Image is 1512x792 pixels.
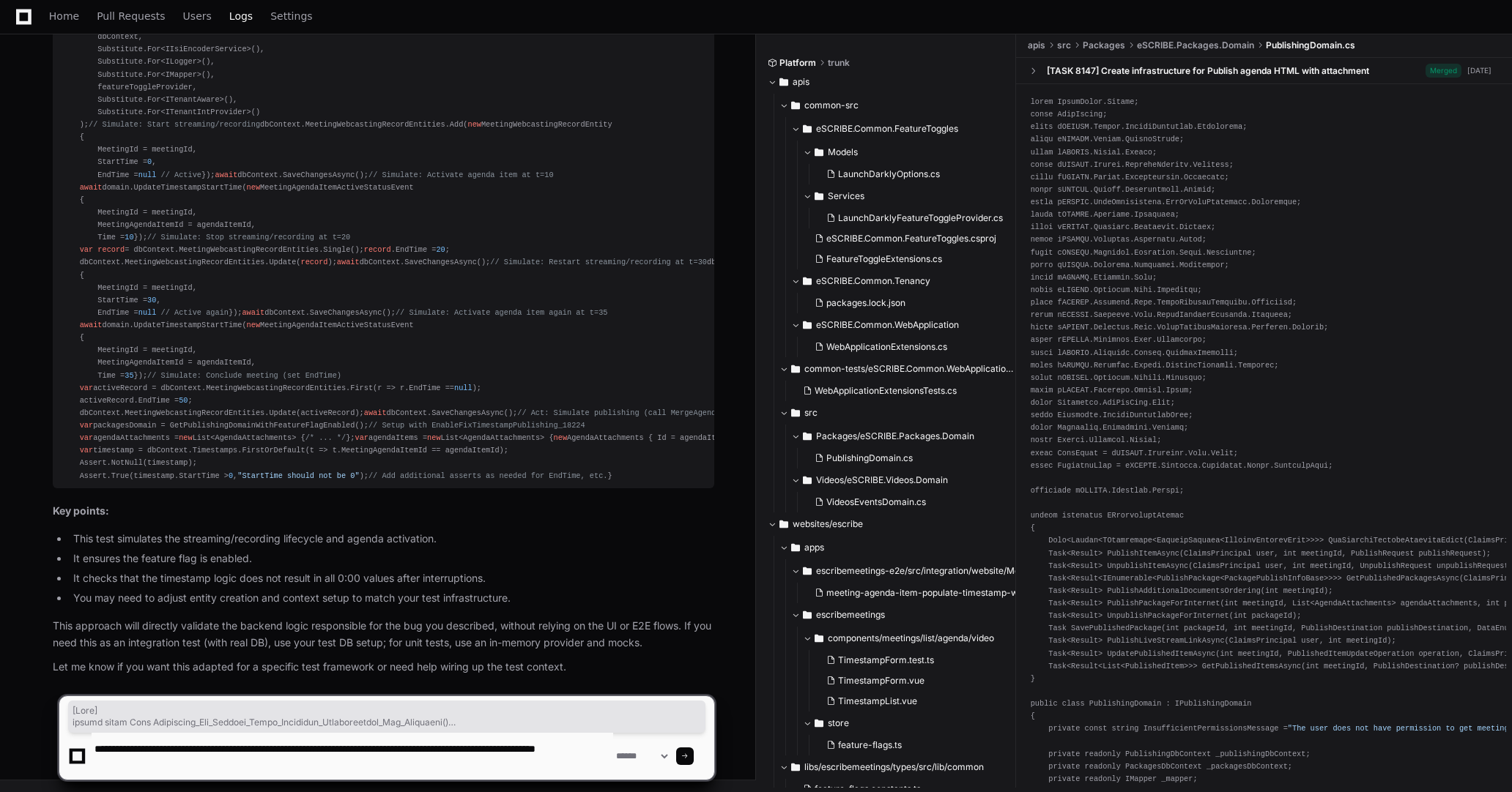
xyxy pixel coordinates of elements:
span: apps [804,542,824,553]
button: Videos/eSCRIBE.Videos.Domain [791,468,1017,492]
span: var [80,245,93,254]
span: 20 [436,245,445,254]
span: 30 [147,296,156,305]
span: (int packageId) [1229,611,1297,620]
button: src [779,401,1017,425]
svg: Directory [803,316,812,334]
li: You may need to adjust entity creation and context setup to match your test infrastructure. [69,590,714,607]
span: (int meetingId) [1261,586,1328,595]
span: websites/escribe [793,518,863,530]
button: FeatureToggleExtensions.cs [809,249,1008,269]
div: [DATE] [1467,65,1491,76]
button: PublishingDomain.cs [809,448,1008,468]
span: 50 [179,396,188,405]
span: (ClaimsPrincipal user, int meetingId) [1225,636,1392,645]
span: Packages [1083,40,1125,51]
button: LaunchDarklyOptions.cs [820,164,1008,184]
button: Models [803,141,1017,164]
button: eSCRIBE.Common.WebApplication [791,313,1017,337]
svg: Directory [791,360,800,378]
span: escribemeetings [816,609,885,621]
span: src [1057,40,1071,51]
button: apis [768,70,1005,94]
svg: Directory [803,427,812,445]
button: TimestampForm.test.ts [820,650,1020,670]
span: apis [793,76,809,88]
svg: Directory [791,539,800,556]
span: new [179,433,192,442]
button: common-tests/eSCRIBE.Common.WebApplication.Tests [779,357,1017,381]
span: eSCRIBE.Packages.Domain [1137,40,1254,51]
button: eSCRIBE.Common.FeatureToggles.csproj [809,228,1008,249]
span: TimestampForm.test.ts [838,654,934,666]
svg: Directory [803,272,812,290]
span: null [138,308,157,317]
svg: Directory [791,404,800,422]
span: await [215,171,238,179]
button: WebApplicationExtensionsTests.cs [797,381,1008,401]
button: packages.lock.json [809,293,1008,313]
span: // Setup with EnableFixTimestampPublishing_18224 [368,421,585,430]
p: Let me know if you want this adapted for a specific test framework or need help wiring up the tes... [53,659,714,676]
button: escribemeetings [791,603,1029,627]
span: var [80,433,93,442]
span: // Simulate: Activate agenda item at t=10 [368,171,554,179]
span: Merged [1426,64,1461,78]
svg: Directory [779,515,788,533]
span: // Simulate: Conclude meeting (set EndTime) [147,371,341,380]
span: Services [828,190,864,202]
span: var [80,446,93,455]
span: // Active [161,171,201,179]
svg: Directory [815,143,823,161]
span: Videos/eSCRIBE.Videos.Domain [816,474,948,486]
span: eSCRIBE.Common.FeatureToggles.csproj [826,233,996,244]
span: VideosEventsDomain.cs [826,496,926,508]
button: VideosEventsDomain.cs [809,492,1008,512]
svg: Directory [791,97,800,114]
button: escribemeetings-e2e/src/integration/website/MeetingMGMT/meetingAgenda [791,559,1029,583]
span: src [804,407,818,419]
span: await [80,321,103,329]
span: Logs [229,12,253,20]
button: eSCRIBE.Common.Tenancy [791,269,1017,293]
span: Users [183,12,212,20]
span: common-tests/eSCRIBE.Common.WebApplication.Tests [804,363,1017,375]
span: (ClaimsPrincipal user, int meetingId, PublishRequest publishRequest) [1179,548,1486,557]
span: var [355,433,368,442]
svg: Directory [803,120,812,138]
span: var [80,421,93,430]
span: PublishingDomain.cs [826,452,913,464]
span: null [454,384,472,392]
button: apps [779,536,1017,559]
svg: Directory [815,187,823,205]
span: // Simulate: Start streaming/recording [89,120,260,129]
span: eSCRIBE.Common.WebApplication [816,319,959,331]
button: common-src [779,94,1017,117]
span: // Simulate: Activate agenda item again at t=35 [396,308,608,317]
span: await [364,408,387,417]
button: websites/escribe [768,512,1005,536]
span: new [247,321,260,329]
button: Services [803,184,1017,208]
li: It checks that the timestamp logic does not result in all 0:00 values after interruptions. [69,570,714,587]
span: 0 [229,471,233,480]
span: eSCRIBE.Common.FeatureToggles [816,123,958,135]
span: "StartTime should not be 0" [237,471,359,480]
span: // Simulate: Stop streaming/recording at t=20 [147,233,350,242]
span: escribemeetings-e2e/src/integration/website/MeetingMGMT/meetingAgenda [816,565,1029,577]
svg: Directory [803,562,812,580]
span: WebApplicationExtensionsTests.cs [815,385,957,397]
span: common-src [804,100,859,111]
span: record [97,245,125,254]
span: // Active again [161,308,229,317]
span: FeatureToggleExtensions.cs [826,253,942,265]
span: record [364,245,391,254]
span: Home [49,12,79,20]
span: new [554,433,567,442]
span: 10 [125,233,133,242]
span: null [138,171,157,179]
span: Platform [779,57,816,69]
span: Packages/eSCRIBE.Packages.Domain [816,430,974,442]
li: This test simulates the streaming/recording lifecycle and agenda activation. [69,531,714,548]
div: [TASK 8147] Create infrastructure for Publish agenda HTML with attachment [1047,64,1369,76]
